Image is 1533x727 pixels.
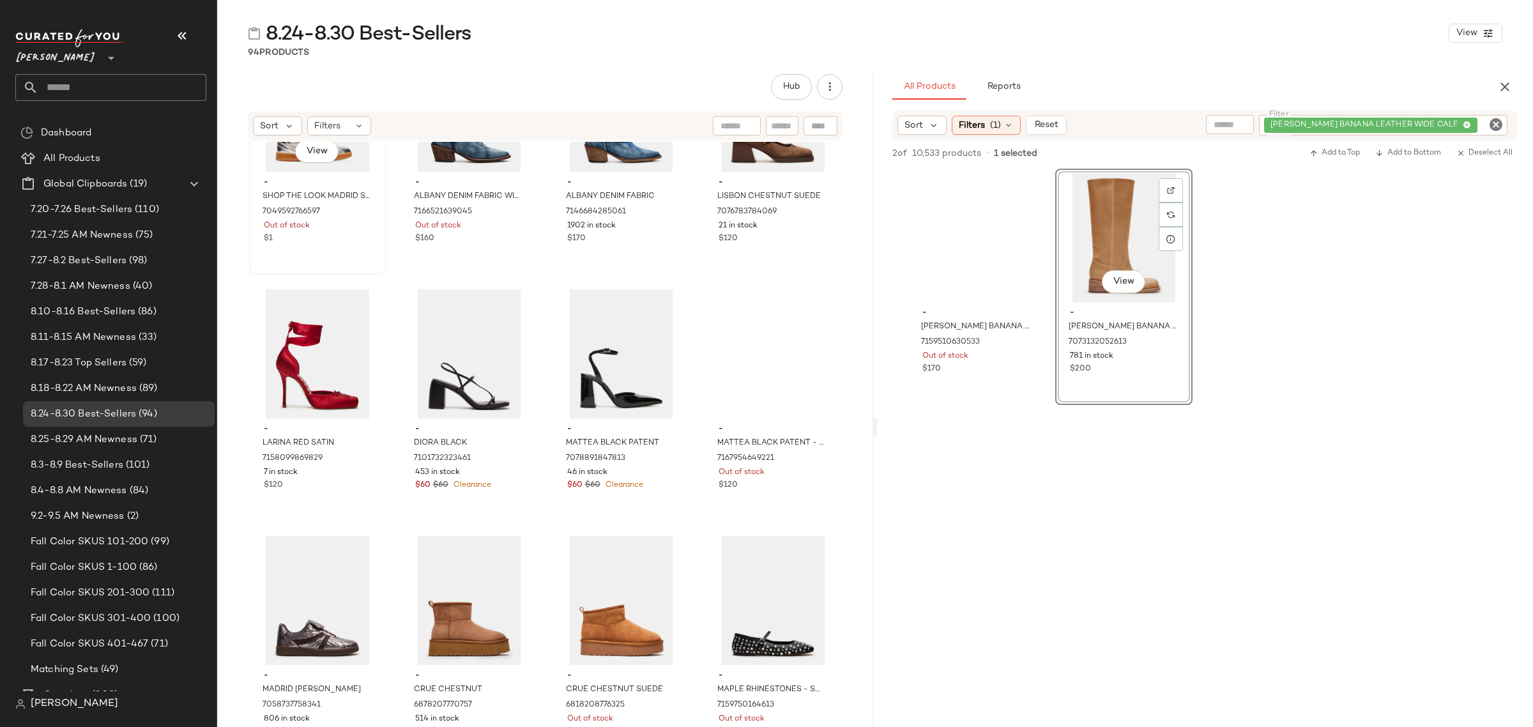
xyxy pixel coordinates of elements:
[31,305,135,319] span: 8.10-8.16 Best-Sellers
[912,147,981,160] span: 10,533 products
[264,177,372,188] span: -
[41,126,91,141] span: Dashboard
[566,206,626,218] span: 7146684285061
[123,458,150,473] span: (101)
[263,453,323,464] span: 7158099869829
[263,191,370,203] span: SHOP THE LOOK MADRID SILVER + MADRID BAG SILVER
[264,670,372,682] span: -
[263,206,320,218] span: 7049592766597
[1375,149,1441,158] span: Add to Bottom
[31,279,130,294] span: 7.28-8.1 AM Newness
[1113,277,1134,287] span: View
[567,467,607,478] span: 46 in stock
[264,714,310,725] span: 806 in stock
[137,560,158,575] span: (86)
[1304,146,1365,161] button: Add to Top
[719,233,738,245] span: $120
[264,480,283,491] span: $120
[43,177,127,192] span: Global Clipboards
[566,700,625,711] span: 6818208776325
[130,279,153,294] span: (40)
[557,536,685,665] img: STEVEMADDEN_SHOES_CRUE_CHESTNUT-SUEDE.jpg
[414,206,472,218] span: 7166521639045
[405,289,533,418] img: STEVEMADDEN_SHOES_DIORA_BLACK_01.jpg
[127,177,147,192] span: (19)
[295,140,339,163] button: View
[135,305,156,319] span: (86)
[1102,270,1145,293] button: View
[15,29,124,47] img: cfy_white_logo.C9jOOHJF.svg
[415,480,431,491] span: $60
[903,82,956,92] span: All Products
[148,637,168,652] span: (71)
[719,670,827,682] span: -
[1456,28,1477,38] span: View
[414,191,522,203] span: ALBANY DENIM FABRIC WIDE CALF
[719,177,827,188] span: -
[1309,149,1360,158] span: Add to Top
[149,586,174,601] span: (111)
[986,148,989,159] span: •
[263,700,321,711] span: 7058737758341
[31,432,137,447] span: 8.25-8.29 AM Newness
[31,407,136,422] span: 8.24-8.30 Best-Sellers
[1033,120,1058,130] span: Reset
[922,351,968,362] span: Out of stock
[133,228,153,243] span: (75)
[260,119,278,133] span: Sort
[31,203,132,217] span: 7.20-7.26 Best-Sellers
[567,714,613,725] span: Out of stock
[567,424,675,435] span: -
[415,220,461,232] span: Out of stock
[31,611,151,626] span: Fall Color SKUS 301-400
[254,289,382,418] img: STEVEMADDEN_SHOES_LARINA_RED-SATIN.jpg
[89,688,118,703] span: (308)
[248,27,261,40] img: svg%3e
[566,191,655,203] span: ALBANY DENIM FABRIC
[719,467,765,478] span: Out of stock
[1069,321,1177,333] span: [PERSON_NAME] BANANA LEATHER WIDE CALF
[264,467,298,478] span: 7 in stock
[415,233,434,245] span: $160
[126,356,147,371] span: (59)
[263,438,334,449] span: LARINA RED SATIN
[994,147,1037,160] span: 1 selected
[414,700,472,711] span: 6878207770757
[31,662,98,677] span: Matching Sets
[415,714,459,725] span: 514 in stock
[771,74,812,100] button: Hub
[264,220,310,232] span: Out of stock
[414,453,471,464] span: 7101732323461
[603,481,643,489] span: Clearance
[1370,146,1446,161] button: Add to Bottom
[921,321,1029,333] span: [PERSON_NAME] BANANA LEATHER WIDE CALF - SM REBOOTED
[451,481,491,489] span: Clearance
[566,684,663,696] span: CRUE CHESTNUT SUEDE
[43,688,89,703] span: Curations
[566,453,625,464] span: 7078891847813
[1060,173,1188,302] img: STEVEMADDEN_SHOES_RIGGS-W_BANANA-LEATHER_a314e097-b815-4a73-99c9-8b779167d7f0.jpg
[98,662,119,677] span: (49)
[126,254,148,268] span: (98)
[566,438,659,449] span: MATTEA BLACK PATENT
[922,363,941,375] span: $170
[1449,24,1502,43] button: View
[567,233,586,245] span: $170
[1167,187,1175,194] img: svg%3e
[306,146,328,157] span: View
[415,467,460,478] span: 453 in stock
[1456,149,1513,158] span: Deselect All
[31,535,148,549] span: Fall Color SKUS 101-200
[264,233,273,245] span: $1
[782,82,800,92] span: Hub
[15,699,26,709] img: svg%3e
[414,438,467,449] span: DIORA BLACK
[248,46,309,59] div: Products
[31,356,126,371] span: 8.17-8.23 Top Sellers
[1167,211,1175,218] img: svg%3e
[986,82,1020,92] span: Reports
[127,484,149,498] span: (84)
[132,203,159,217] span: (110)
[567,177,675,188] span: -
[585,480,600,491] span: $60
